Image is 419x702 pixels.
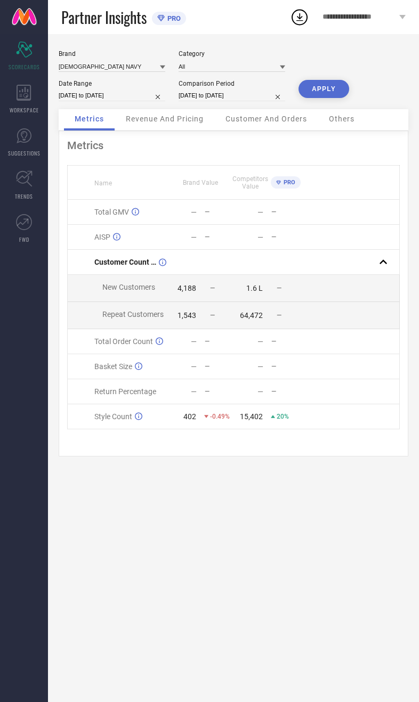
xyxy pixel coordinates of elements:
[257,208,263,216] div: —
[75,115,104,123] span: Metrics
[240,412,263,421] div: 15,402
[179,90,285,101] input: Select comparison period
[94,387,156,396] span: Return Percentage
[271,233,300,241] div: —
[8,149,41,157] span: SUGGESTIONS
[178,311,196,320] div: 1,543
[191,208,197,216] div: —
[67,139,400,152] div: Metrics
[9,63,40,71] span: SCORECARDS
[183,179,218,186] span: Brand Value
[271,363,300,370] div: —
[61,6,147,28] span: Partner Insights
[271,338,300,345] div: —
[94,208,129,216] span: Total GMV
[94,337,153,346] span: Total Order Count
[299,80,349,98] button: APPLY
[205,208,233,216] div: —
[191,387,197,396] div: —
[94,412,132,421] span: Style Count
[94,233,110,241] span: AISP
[94,258,156,266] span: Customer Count (New vs Repeat)
[210,284,215,292] span: —
[290,7,309,27] div: Open download list
[59,80,165,87] div: Date Range
[232,175,268,190] span: Competitors Value
[240,311,263,320] div: 64,472
[277,284,281,292] span: —
[205,388,233,395] div: —
[225,115,307,123] span: Customer And Orders
[191,362,197,371] div: —
[271,208,300,216] div: —
[165,14,181,22] span: PRO
[94,179,112,187] span: Name
[191,233,197,241] div: —
[126,115,204,123] span: Revenue And Pricing
[102,283,155,291] span: New Customers
[257,337,263,346] div: —
[277,413,289,420] span: 20%
[19,235,29,243] span: FWD
[94,362,132,371] span: Basket Size
[205,338,233,345] div: —
[257,387,263,396] div: —
[15,192,33,200] span: TRENDS
[183,412,196,421] div: 402
[178,284,196,292] div: 4,188
[281,179,295,186] span: PRO
[329,115,354,123] span: Others
[210,312,215,319] span: —
[210,413,230,420] span: -0.49%
[277,312,281,319] span: —
[205,363,233,370] div: —
[257,362,263,371] div: —
[179,80,285,87] div: Comparison Period
[102,310,164,319] span: Repeat Customers
[10,106,39,114] span: WORKSPACE
[246,284,263,292] div: 1.6 L
[59,90,165,101] input: Select date range
[271,388,300,395] div: —
[59,50,165,58] div: Brand
[179,50,285,58] div: Category
[191,337,197,346] div: —
[205,233,233,241] div: —
[257,233,263,241] div: —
